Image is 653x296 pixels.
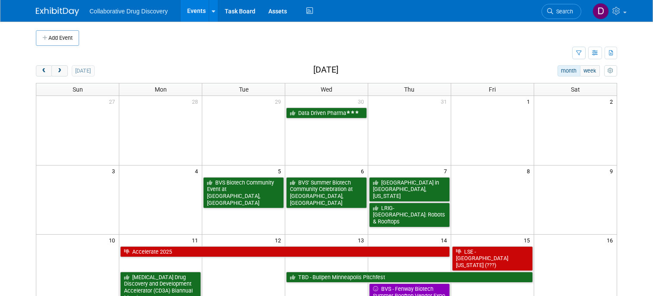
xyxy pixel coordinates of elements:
span: 4 [194,166,202,176]
button: Add Event [36,30,79,46]
span: 7 [443,166,451,176]
span: Search [553,8,573,15]
a: Search [542,4,581,19]
span: 5 [277,166,285,176]
span: Sat [571,86,580,93]
span: Mon [155,86,167,93]
a: Accelerate 2025 [120,246,449,258]
span: 15 [523,235,534,245]
span: 30 [357,96,368,107]
span: Thu [404,86,414,93]
span: 31 [440,96,451,107]
span: Wed [321,86,332,93]
span: 8 [526,166,534,176]
span: 3 [111,166,119,176]
span: Tue [239,86,248,93]
a: LSE - [GEOGRAPHIC_DATA][US_STATE] (???) [452,246,533,271]
button: week [580,65,600,76]
i: Personalize Calendar [608,68,613,74]
span: 29 [274,96,285,107]
span: 13 [357,235,368,245]
span: 6 [360,166,368,176]
a: TBD - Bullpen Minneapolis Pitchfest [286,272,533,283]
span: 16 [606,235,617,245]
span: 27 [108,96,119,107]
span: 1 [526,96,534,107]
span: Collaborative Drug Discovery [89,8,168,15]
span: 2 [609,96,617,107]
a: Data Driven Pharma [286,108,367,119]
button: myCustomButton [604,65,617,76]
a: [GEOGRAPHIC_DATA] in [GEOGRAPHIC_DATA], [US_STATE] [369,177,450,202]
h2: [DATE] [313,65,338,75]
span: 9 [609,166,617,176]
span: 11 [191,235,202,245]
button: prev [36,65,52,76]
span: 28 [191,96,202,107]
span: 14 [440,235,451,245]
button: [DATE] [72,65,95,76]
button: next [51,65,67,76]
span: Fri [489,86,496,93]
span: 12 [274,235,285,245]
a: BVS’ Summer Biotech Community Celebration at [GEOGRAPHIC_DATA], [GEOGRAPHIC_DATA] [286,177,367,209]
img: ExhibitDay [36,7,79,16]
a: LRIG-[GEOGRAPHIC_DATA]: Robots & Rooftops [369,203,450,227]
img: Daniel Castro [592,3,609,19]
a: BVS Biotech Community Event at [GEOGRAPHIC_DATA], [GEOGRAPHIC_DATA] [203,177,284,209]
span: Sun [73,86,83,93]
span: 10 [108,235,119,245]
button: month [557,65,580,76]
